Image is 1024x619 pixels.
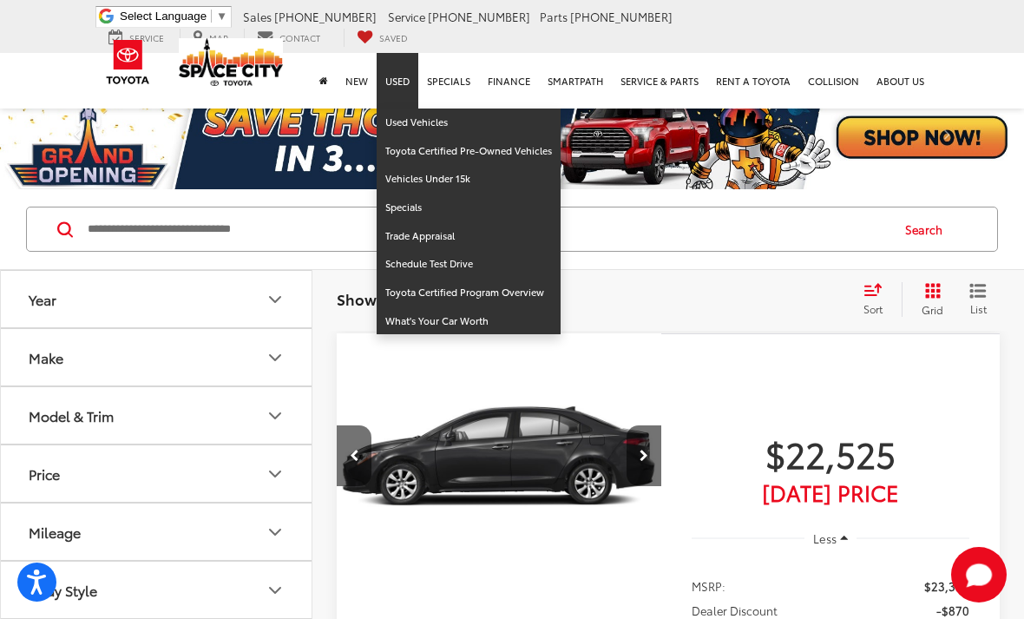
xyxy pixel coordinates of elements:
[813,530,837,546] span: Less
[570,9,673,24] span: [PHONE_NUMBER]
[956,282,1000,317] button: List View
[335,333,662,577] div: 2025 Toyota Corolla LE 2
[265,405,286,426] div: Model & Trim
[922,302,943,317] span: Grid
[377,137,561,166] a: Toyota Certified Pre-Owned Vehicles
[211,10,212,23] span: ​
[86,208,889,250] input: Search by Make, Model, or Keyword
[179,38,283,86] img: Space City Toyota
[279,31,320,44] span: Contact
[95,29,177,47] a: Service
[265,464,286,484] div: Price
[379,31,408,44] span: Saved
[120,10,227,23] a: Select Language​
[377,307,561,335] a: What's Your Car Worth
[1,445,313,502] button: PricePrice
[129,31,164,44] span: Service
[692,602,778,619] span: Dealer Discount
[265,289,286,310] div: Year
[936,602,969,619] span: -$870
[29,291,56,307] div: Year
[804,523,857,554] button: Less
[180,29,241,47] a: Map
[216,10,227,23] span: ▼
[29,349,63,365] div: Make
[95,34,161,90] img: Toyota
[951,547,1007,603] svg: Start Chat
[692,484,969,501] span: [DATE] Price
[344,29,421,47] a: My Saved Vehicles
[612,53,707,109] a: Service & Parts
[1,562,313,618] button: Body StyleBody Style
[855,282,902,317] button: Select sort value
[479,53,539,109] a: Finance
[902,282,956,317] button: Grid View
[1,329,313,385] button: MakeMake
[377,165,561,194] a: Vehicles Under 15k
[265,580,286,601] div: Body Style
[951,547,1007,603] button: Toggle Chat Window
[335,333,662,579] img: 2025 Toyota Corolla LE
[924,577,969,595] span: $23,395
[337,288,512,309] span: Showing all 443 vehicles
[863,301,883,316] span: Sort
[539,53,612,109] a: SmartPath
[418,53,479,109] a: Specials
[29,582,97,598] div: Body Style
[627,425,661,486] button: Next image
[707,53,799,109] a: Rent a Toyota
[377,250,561,279] a: Schedule Test Drive
[29,407,114,424] div: Model & Trim
[388,9,425,24] span: Service
[335,333,662,577] a: 2025 Toyota Corolla LE2025 Toyota Corolla LE2025 Toyota Corolla LE2025 Toyota Corolla LE
[377,194,561,222] a: Specials
[540,9,568,24] span: Parts
[1,387,313,444] button: Model & TrimModel & Trim
[244,29,333,47] a: Contact
[1,504,313,560] button: MileageMileage
[209,31,228,44] span: Map
[799,53,868,109] a: Collision
[311,53,337,109] a: Home
[120,10,207,23] span: Select Language
[377,222,561,251] a: Trade Appraisal
[29,465,60,482] div: Price
[274,9,377,24] span: [PHONE_NUMBER]
[337,53,377,109] a: New
[265,522,286,543] div: Mileage
[377,109,561,137] a: Used Vehicles
[889,207,968,251] button: Search
[29,524,81,540] div: Mileage
[692,431,969,475] span: $22,525
[868,53,933,109] a: About Us
[377,279,561,307] a: Toyota Certified Program Overview
[692,577,725,595] span: MSRP:
[243,9,272,24] span: Sales
[428,9,530,24] span: [PHONE_NUMBER]
[337,425,371,486] button: Previous image
[377,53,418,109] a: Used
[265,347,286,368] div: Make
[969,301,987,316] span: List
[1,271,313,327] button: YearYear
